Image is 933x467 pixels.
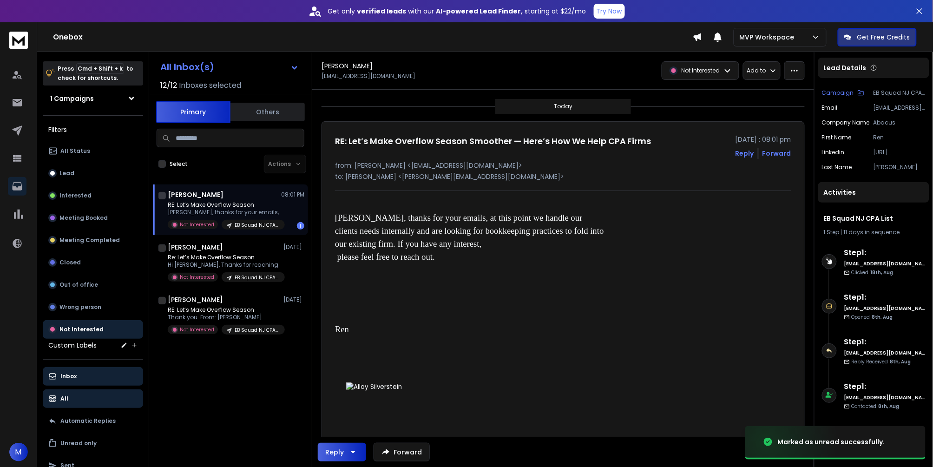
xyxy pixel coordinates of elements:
[168,201,279,209] p: RE: Let’s Make Overflow Season
[43,123,143,136] h3: Filters
[874,149,926,156] p: [URL][DOMAIN_NAME]
[597,7,622,16] p: Try Now
[43,298,143,316] button: Wrong person
[822,104,838,112] p: Email
[874,134,926,141] p: Ren
[844,336,926,348] h6: Step 1 :
[168,295,223,304] h1: [PERSON_NAME]
[60,440,97,447] p: Unread only
[180,221,214,228] p: Not Interested
[230,102,305,122] button: Others
[43,142,143,160] button: All Status
[824,214,924,223] h1: EB Squad NJ CPA List
[778,437,885,447] div: Marked as unread successfully.
[844,394,926,401] h6: [EMAIL_ADDRESS][DOMAIN_NAME]
[50,94,94,103] h1: 1 Campaigns
[283,243,304,251] p: [DATE]
[58,64,133,83] p: Press to check for shortcuts.
[325,447,344,457] div: Reply
[822,89,854,97] p: Campaign
[857,33,910,42] p: Get Free Credits
[335,213,606,262] span: [PERSON_NAME], thanks for your emails, at this point we handle our clients needs internally and a...
[822,119,870,126] p: Company Name
[762,149,791,158] div: Forward
[235,274,279,281] p: EB Squad NJ CPA List
[59,326,104,333] p: Not Interested
[59,192,92,199] p: Interested
[822,89,864,97] button: Campaign
[740,33,798,42] p: MVP Workspace
[872,314,893,321] span: 8th, Aug
[168,254,279,261] p: Re: Let’s Make Overflow Season
[43,253,143,272] button: Closed
[9,443,28,461] button: M
[283,296,304,303] p: [DATE]
[844,247,926,258] h6: Step 1 :
[335,135,651,148] h1: RE: Let’s Make Overflow Season Smoother — Here’s How We Help CPA Firms
[594,4,625,19] button: Try Now
[838,28,917,46] button: Get Free Credits
[60,417,116,425] p: Automatic Replies
[43,89,143,108] button: 1 Campaigns
[357,7,407,16] strong: verified leads
[43,186,143,205] button: Interested
[322,61,373,71] h1: [PERSON_NAME]
[318,443,366,461] button: Reply
[43,231,143,250] button: Meeting Completed
[60,373,77,380] p: Inbox
[328,7,586,16] p: Get only with our starting at $22/mo
[153,58,306,76] button: All Inbox(s)
[60,395,68,402] p: All
[436,7,523,16] strong: AI-powered Lead Finder,
[43,320,143,339] button: Not Interested
[844,305,926,312] h6: [EMAIL_ADDRESS][DOMAIN_NAME]
[180,326,214,333] p: Not Interested
[168,243,223,252] h1: [PERSON_NAME]
[9,32,28,49] img: logo
[874,119,926,126] p: Abacus
[822,164,852,171] p: Last Name
[844,349,926,356] h6: [EMAIL_ADDRESS][DOMAIN_NAME]
[824,63,867,72] p: Lead Details
[335,172,791,181] p: to: [PERSON_NAME] <[PERSON_NAME][EMAIL_ADDRESS][DOMAIN_NAME]>
[168,314,279,321] p: Thank you. From: [PERSON_NAME]
[156,101,230,123] button: Primary
[852,358,911,365] p: Reply Received
[43,209,143,227] button: Meeting Booked
[170,160,188,168] label: Select
[43,164,143,183] button: Lead
[43,367,143,386] button: Inbox
[874,164,926,171] p: [PERSON_NAME]
[48,341,97,350] h3: Custom Labels
[874,89,926,97] p: EB Squad NJ CPA List
[879,403,900,410] span: 8th, Aug
[322,72,415,80] p: [EMAIL_ADDRESS][DOMAIN_NAME]
[844,228,900,236] span: 11 days in sequence
[43,412,143,430] button: Automatic Replies
[736,149,754,158] button: Reply
[281,191,304,198] p: 08:01 PM
[43,276,143,294] button: Out of office
[168,190,223,199] h1: [PERSON_NAME]
[818,182,929,203] div: Activities
[59,281,98,289] p: Out of office
[179,80,241,91] h3: Inboxes selected
[160,80,177,91] span: 12 / 12
[335,161,791,170] p: from: [PERSON_NAME] <[EMAIL_ADDRESS][DOMAIN_NAME]>
[844,292,926,303] h6: Step 1 :
[890,358,911,365] span: 8th, Aug
[374,443,430,461] button: Forward
[822,134,852,141] p: First Name
[682,67,720,74] p: Not Interested
[168,209,279,216] p: [PERSON_NAME], thanks for your emails,
[60,147,90,155] p: All Status
[59,237,120,244] p: Meeting Completed
[180,274,214,281] p: Not Interested
[844,381,926,392] h6: Step 1 :
[59,170,74,177] p: Lead
[297,222,304,230] div: 1
[346,382,444,422] img: Alloy Silverstein
[59,214,108,222] p: Meeting Booked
